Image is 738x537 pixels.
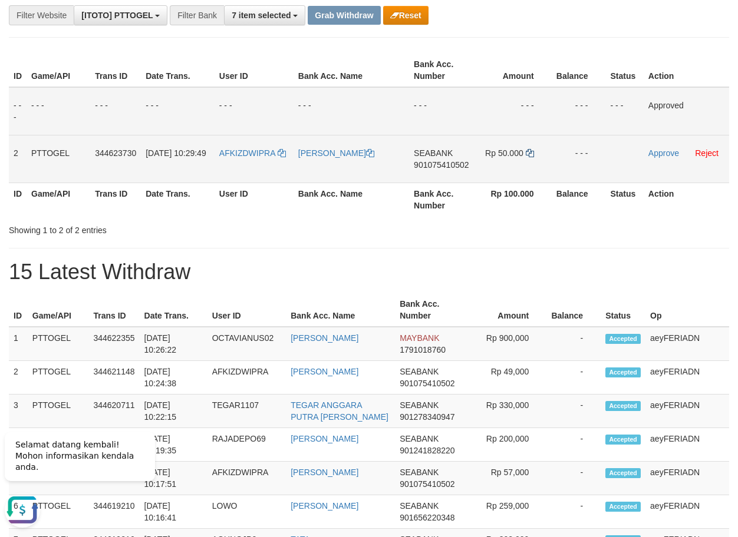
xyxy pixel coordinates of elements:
[552,54,606,87] th: Balance
[414,160,469,170] span: Copy 901075410502 to clipboard
[9,293,28,327] th: ID
[648,148,679,158] a: Approve
[473,293,546,327] th: Amount
[141,183,215,216] th: Date Trans.
[140,462,207,495] td: [DATE] 10:17:51
[95,148,136,158] span: 344623730
[88,395,139,428] td: 344620711
[552,87,606,135] td: - - -
[224,5,305,25] button: 7 item selected
[546,361,601,395] td: -
[9,87,27,135] td: - - -
[170,5,224,25] div: Filter Bank
[298,148,374,158] a: [PERSON_NAME]
[219,148,286,158] a: AFKIZDWIPRA
[215,183,294,216] th: User ID
[291,367,358,376] a: [PERSON_NAME]
[207,327,286,361] td: OCTAVIANUS02
[88,327,139,361] td: 344622355
[215,54,294,87] th: User ID
[291,468,358,477] a: [PERSON_NAME]
[294,87,409,135] td: - - -
[546,327,601,361] td: -
[28,293,89,327] th: Game/API
[400,434,439,443] span: SEABANK
[546,462,601,495] td: -
[308,6,380,25] button: Grab Withdraw
[28,361,89,395] td: PTTOGEL
[219,148,275,158] span: AFKIZDWIPRA
[605,435,641,445] span: Accepted
[207,495,286,529] td: LOWO
[395,293,473,327] th: Bank Acc. Number
[605,367,641,377] span: Accepted
[552,135,606,183] td: - - -
[27,183,90,216] th: Game/API
[485,148,523,158] span: Rp 50.000
[90,183,141,216] th: Trans ID
[9,54,27,87] th: ID
[400,412,454,422] span: Copy 901278340947 to clipboard
[9,327,28,361] td: 1
[207,293,286,327] th: User ID
[473,428,546,462] td: Rp 200,000
[645,293,729,327] th: Op
[90,54,141,87] th: Trans ID
[645,428,729,462] td: aeyFERIADN
[400,333,439,343] span: MAYBANK
[606,87,644,135] td: - - -
[294,183,409,216] th: Bank Acc. Name
[400,513,454,522] span: Copy 901656220348 to clipboard
[27,87,90,135] td: - - -
[400,479,454,489] span: Copy 901075410502 to clipboard
[9,135,27,183] td: 2
[400,379,454,388] span: Copy 901075410502 to clipboard
[28,327,89,361] td: PTTOGEL
[546,495,601,529] td: -
[409,87,476,135] td: - - -
[526,148,534,158] a: Copy 50000 to clipboard
[477,183,552,216] th: Rp 100.000
[400,501,439,511] span: SEABANK
[645,361,729,395] td: aeyFERIADN
[140,327,207,361] td: [DATE] 10:26:22
[606,183,644,216] th: Status
[286,293,395,327] th: Bank Acc. Name
[605,401,641,411] span: Accepted
[552,183,606,216] th: Balance
[645,327,729,361] td: aeyFERIADN
[9,5,74,25] div: Filter Website
[215,87,294,135] td: - - -
[645,395,729,428] td: aeyFERIADN
[28,395,89,428] td: PTTOGEL
[140,361,207,395] td: [DATE] 10:24:38
[140,428,207,462] td: [DATE] 10:19:35
[645,462,729,495] td: aeyFERIADN
[146,148,206,158] span: [DATE] 10:29:49
[207,462,286,495] td: AFKIZDWIPRA
[90,87,141,135] td: - - -
[605,334,641,344] span: Accepted
[644,183,729,216] th: Action
[473,462,546,495] td: Rp 57,000
[546,428,601,462] td: -
[140,495,207,529] td: [DATE] 10:16:41
[291,501,358,511] a: [PERSON_NAME]
[409,183,476,216] th: Bank Acc. Number
[606,54,644,87] th: Status
[5,71,40,106] button: Open LiveChat chat widget
[294,54,409,87] th: Bank Acc. Name
[400,367,439,376] span: SEABANK
[291,333,358,343] a: [PERSON_NAME]
[207,361,286,395] td: AFKIZDWIPRA
[74,5,167,25] button: [ITOTO] PTTOGEL
[605,468,641,478] span: Accepted
[400,345,446,354] span: Copy 1791018760 to clipboard
[9,260,729,284] h1: 15 Latest Withdraw
[409,54,476,87] th: Bank Acc. Number
[383,6,429,25] button: Reset
[546,395,601,428] td: -
[601,293,645,327] th: Status
[695,148,719,158] a: Reject
[141,87,215,135] td: - - -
